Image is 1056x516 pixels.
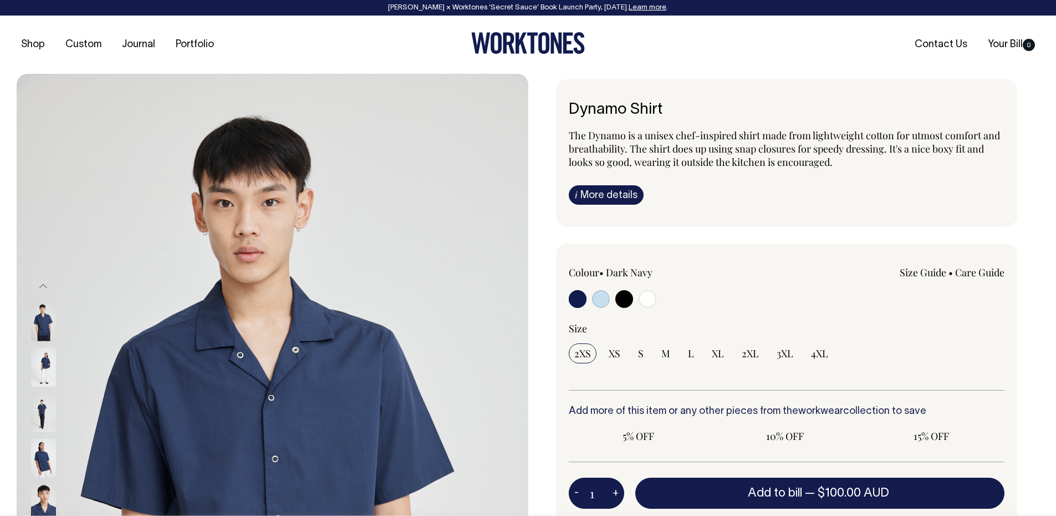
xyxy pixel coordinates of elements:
span: 10% OFF [721,429,849,443]
a: Care Guide [955,266,1004,279]
a: Journal [118,36,160,54]
input: M [656,343,676,363]
input: S [632,343,649,363]
span: 4XL [811,347,828,360]
span: — [805,488,892,499]
input: 10% OFF [715,426,855,446]
input: 2XS [569,343,596,363]
span: $100.00 AUD [818,488,889,499]
h6: Add more of this item or any other pieces from the collection to save [569,406,1005,417]
a: Custom [61,36,106,54]
a: iMore details [569,185,644,205]
span: 2XL [742,347,759,360]
label: Dark Navy [606,266,652,279]
div: Size [569,322,1005,335]
img: dark-navy [31,438,56,477]
input: XL [706,343,729,363]
a: Size Guide [900,266,946,279]
h6: Dynamo Shirt [569,102,1005,119]
input: 3XL [771,343,799,363]
span: 3XL [777,347,793,360]
span: L [688,347,694,360]
input: 4XL [805,343,834,363]
input: XS [603,343,626,363]
input: 15% OFF [861,426,1001,446]
span: Add to bill [748,488,802,499]
a: Contact Us [910,36,972,54]
span: M [661,347,670,360]
span: • [599,266,604,279]
input: 2XL [736,343,764,363]
span: XS [609,347,620,360]
span: 5% OFF [574,429,703,443]
span: • [948,266,953,279]
span: The Dynamo is a unisex chef-inspired shirt made from lightweight cotton for utmost comfort and br... [569,129,1000,169]
button: Previous [35,274,52,299]
a: Shop [17,36,49,54]
div: [PERSON_NAME] × Worktones ‘Secret Sauce’ Book Launch Party, [DATE]. . [11,4,1045,12]
img: dark-navy [31,393,56,432]
img: dark-navy [31,347,56,386]
span: S [638,347,644,360]
img: dark-navy [31,302,56,341]
span: 2XS [574,347,591,360]
a: workwear [798,407,843,416]
button: - [569,482,584,504]
a: Your Bill0 [983,36,1039,54]
a: Learn more [629,4,666,11]
button: Add to bill —$100.00 AUD [635,478,1005,509]
input: L [682,343,700,363]
input: 5% OFF [569,426,708,446]
button: + [607,482,624,504]
span: i [575,189,578,200]
a: Portfolio [171,36,218,54]
div: Colour [569,266,743,279]
span: 15% OFF [867,429,996,443]
span: XL [712,347,724,360]
span: 0 [1023,39,1035,51]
